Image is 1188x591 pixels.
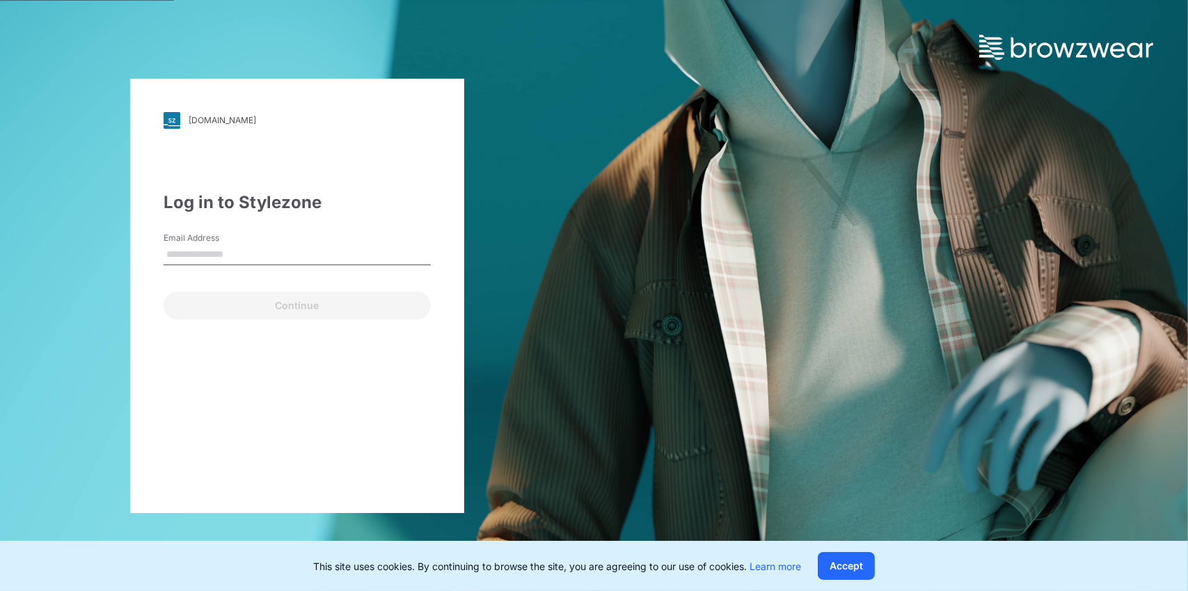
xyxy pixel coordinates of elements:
[164,112,431,129] a: [DOMAIN_NAME]
[164,232,261,244] label: Email Address
[313,559,801,574] p: This site uses cookies. By continuing to browse the site, you are agreeing to our use of cookies.
[189,115,256,125] div: [DOMAIN_NAME]
[164,190,431,215] div: Log in to Stylezone
[818,552,875,580] button: Accept
[979,35,1153,60] img: browzwear-logo.73288ffb.svg
[750,560,801,572] a: Learn more
[164,112,180,129] img: svg+xml;base64,PHN2ZyB3aWR0aD0iMjgiIGhlaWdodD0iMjgiIHZpZXdCb3g9IjAgMCAyOCAyOCIgZmlsbD0ibm9uZSIgeG...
